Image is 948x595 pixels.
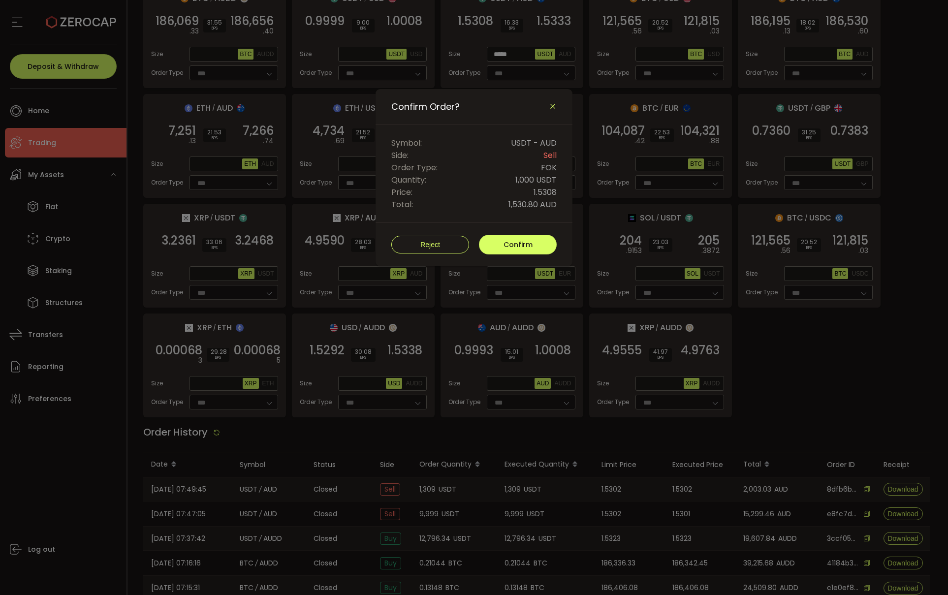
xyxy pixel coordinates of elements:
button: Close [549,102,557,111]
span: Confirm [504,240,533,250]
span: Quantity: [391,174,426,186]
span: FOK [541,161,557,174]
span: Sell [543,149,557,161]
span: Reject [420,241,440,249]
button: Reject [391,236,469,253]
span: Symbol: [391,137,422,149]
iframe: Chat Widget [899,548,948,595]
span: Price: [391,186,412,198]
span: USDT - AUD [511,137,557,149]
div: Confirm Order? [376,89,572,266]
button: Confirm [479,235,557,254]
span: Order Type: [391,161,438,174]
span: 1.5308 [534,186,557,198]
span: 1,000 USDT [515,174,557,186]
span: 1,530.80 AUD [508,198,557,211]
span: Confirm Order? [391,101,460,113]
span: Total: [391,198,413,211]
span: Side: [391,149,409,161]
